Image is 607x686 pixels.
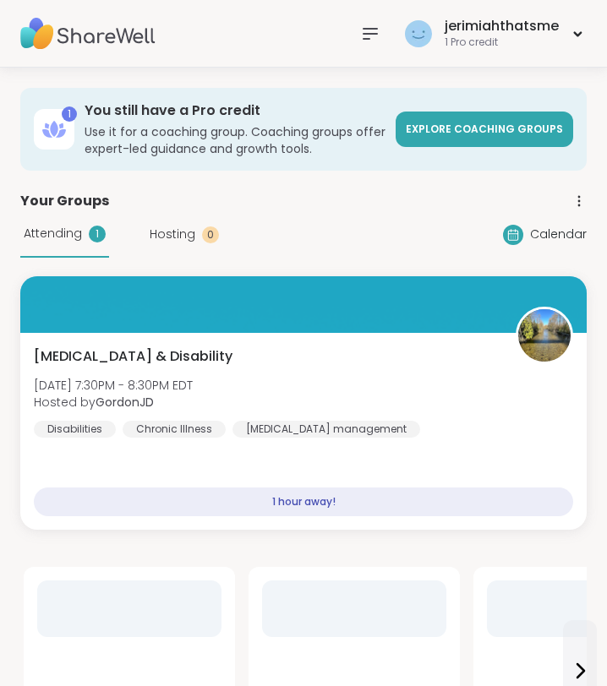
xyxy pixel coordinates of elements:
[62,106,77,122] div: 1
[518,309,571,362] img: GordonJD
[89,226,106,242] div: 1
[396,112,573,147] a: Explore Coaching Groups
[20,191,109,211] span: Your Groups
[123,421,226,438] div: Chronic Illness
[34,421,116,438] div: Disabilities
[150,226,195,243] span: Hosting
[85,101,386,120] h3: You still have a Pro credit
[405,20,432,47] img: jerimiahthatsme
[34,346,232,367] span: [MEDICAL_DATA] & Disability
[406,122,563,136] span: Explore Coaching Groups
[445,35,559,50] div: 1 Pro credit
[24,225,82,242] span: Attending
[34,377,193,394] span: [DATE] 7:30PM - 8:30PM EDT
[530,226,587,243] span: Calendar
[445,17,559,35] div: jerimiahthatsme
[20,4,156,63] img: ShareWell Nav Logo
[96,394,154,411] b: GordonJD
[232,421,420,438] div: [MEDICAL_DATA] management
[202,226,219,243] div: 0
[34,394,193,411] span: Hosted by
[34,487,573,516] div: 1 hour away!
[85,123,386,157] h3: Use it for a coaching group. Coaching groups offer expert-led guidance and growth tools.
